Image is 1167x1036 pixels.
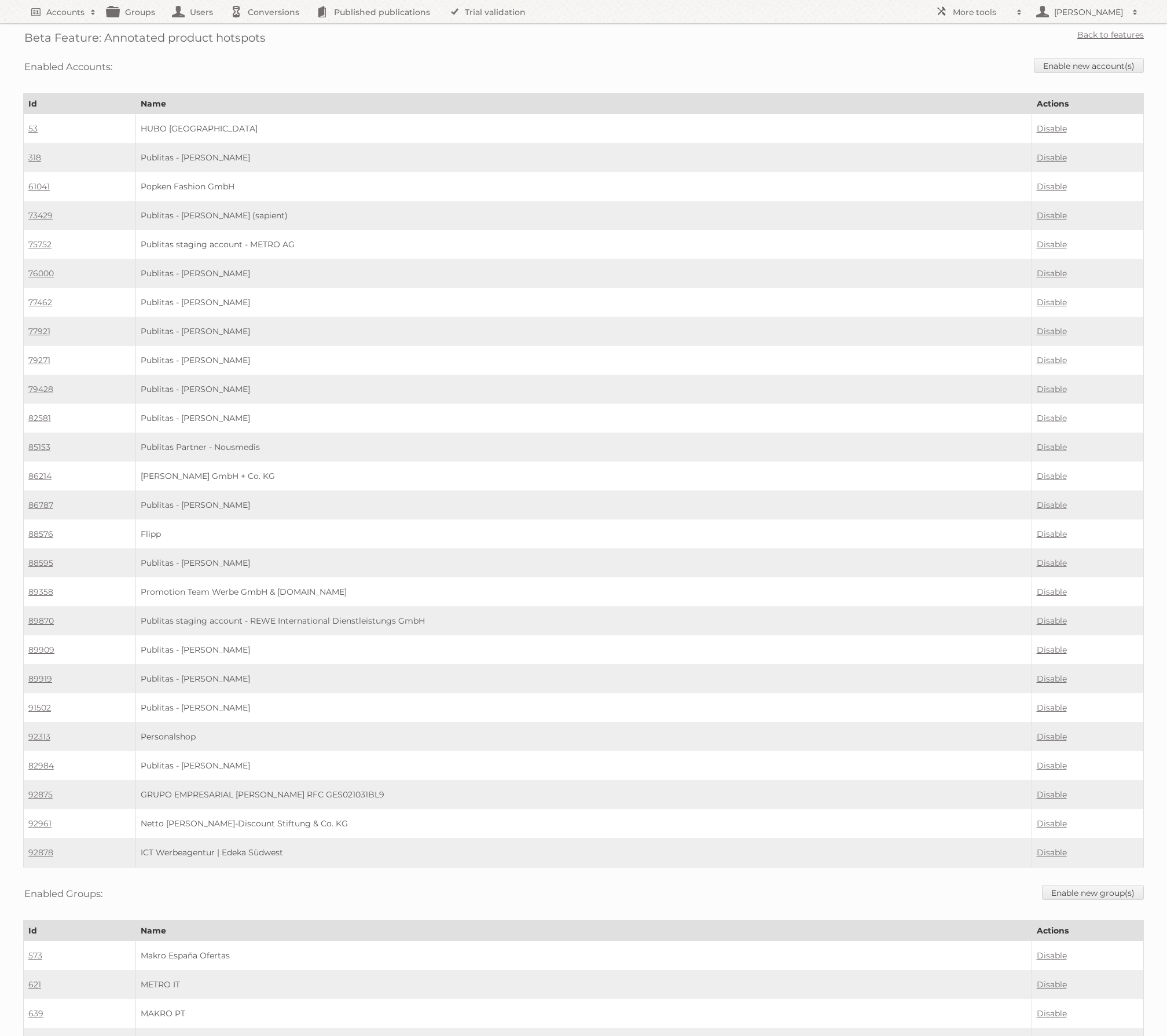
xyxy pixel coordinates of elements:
a: Disable [1037,297,1067,307]
a: Disable [1037,326,1067,336]
td: Publitas - [PERSON_NAME] [135,490,1032,519]
td: Flipp [135,519,1032,548]
a: 318 [28,152,41,163]
td: Publitas - [PERSON_NAME] [135,288,1032,317]
a: 75752 [28,239,52,250]
a: Disable [1037,529,1067,539]
a: Disable [1037,355,1067,365]
a: 53 [28,123,38,134]
td: Publitas - [PERSON_NAME] [135,143,1032,172]
td: Publitas - [PERSON_NAME] [135,346,1032,375]
td: Publitas staging account - REWE International Dienstleistungs GmbH [135,606,1032,635]
a: 79428 [28,384,53,394]
a: Enable new group(s) [1042,885,1144,900]
th: Id [24,921,136,941]
th: Id [24,94,136,114]
a: 82984 [28,760,54,771]
a: Disable [1037,645,1067,655]
a: 73429 [28,210,53,221]
a: Disable [1037,181,1067,192]
td: [PERSON_NAME] GmbH + Co. KG [135,462,1032,490]
a: 77921 [28,326,50,336]
a: 89909 [28,645,54,655]
th: Name [135,921,1032,941]
a: Disable [1037,239,1067,250]
td: Publitas Partner - Nousmedis [135,433,1032,462]
th: Actions [1032,94,1144,114]
td: ICT Werbeagentur | Edeka Südwest [135,838,1032,867]
h3: Enabled Accounts: [24,58,112,75]
a: 639 [28,1008,43,1019]
td: MAKRO PT [135,999,1032,1028]
td: GRUPO EMPRESARIAL [PERSON_NAME] RFC GES021031BL9 [135,780,1032,809]
td: Publitas - [PERSON_NAME] [135,404,1032,433]
a: 79271 [28,355,50,365]
a: Disable [1037,123,1067,134]
td: Promotion Team Werbe GmbH & [DOMAIN_NAME] [135,577,1032,606]
a: Disable [1037,587,1067,597]
td: Publitas - [PERSON_NAME] (sapient) [135,201,1032,230]
td: Publitas - [PERSON_NAME] [135,664,1032,693]
a: Disable [1037,500,1067,510]
td: HUBO [GEOGRAPHIC_DATA] [135,114,1032,144]
a: Disable [1037,413,1067,423]
a: 621 [28,979,41,990]
a: 91502 [28,702,51,713]
a: 61041 [28,181,50,192]
a: 89919 [28,673,52,684]
a: Disable [1037,616,1067,626]
a: Disable [1037,702,1067,713]
h2: Accounts [46,6,85,18]
h2: [PERSON_NAME] [1051,6,1126,18]
a: Disable [1037,152,1067,163]
td: Publitas - [PERSON_NAME] [135,635,1032,664]
td: Publitas - [PERSON_NAME] [135,259,1032,288]
a: 77462 [28,297,52,307]
a: 573 [28,950,42,961]
a: Disable [1037,210,1067,221]
a: 86787 [28,500,53,510]
a: Disable [1037,384,1067,394]
td: Publitas staging account - METRO AG [135,230,1032,259]
a: Disable [1037,847,1067,858]
a: Disable [1037,979,1067,990]
td: METRO IT [135,970,1032,999]
a: Disable [1037,268,1067,279]
a: Disable [1037,442,1067,452]
a: 76000 [28,268,54,279]
a: Back to features [1077,30,1144,40]
a: 89870 [28,616,54,626]
th: Actions [1032,921,1144,941]
td: Publitas - [PERSON_NAME] [135,548,1032,577]
td: Personalshop [135,722,1032,751]
a: Disable [1037,950,1067,961]
td: Publitas - [PERSON_NAME] [135,317,1032,346]
td: Netto [PERSON_NAME]-Discount Stiftung & Co. KG [135,809,1032,838]
h3: Enabled Groups: [24,885,102,902]
a: Disable [1037,471,1067,481]
a: Disable [1037,789,1067,800]
td: Publitas - [PERSON_NAME] [135,751,1032,780]
td: Popken Fashion GmbH [135,172,1032,201]
a: 92313 [28,731,50,742]
a: Disable [1037,673,1067,684]
a: 92878 [28,847,53,858]
a: 85153 [28,442,50,452]
td: Publitas - [PERSON_NAME] [135,693,1032,722]
h2: Beta Feature: Annotated product hotspots [24,29,266,46]
a: 92961 [28,818,52,829]
a: Disable [1037,558,1067,568]
a: 89358 [28,587,53,597]
a: 92875 [28,789,53,800]
a: 86214 [28,471,52,481]
td: Makro España Ofertas [135,941,1032,971]
a: 88595 [28,558,53,568]
a: Disable [1037,760,1067,771]
a: 82581 [28,413,51,423]
th: Name [135,94,1032,114]
td: Publitas - [PERSON_NAME] [135,375,1032,404]
h2: More tools [953,6,1011,18]
a: 88576 [28,529,53,539]
a: Disable [1037,731,1067,742]
a: Disable [1037,818,1067,829]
